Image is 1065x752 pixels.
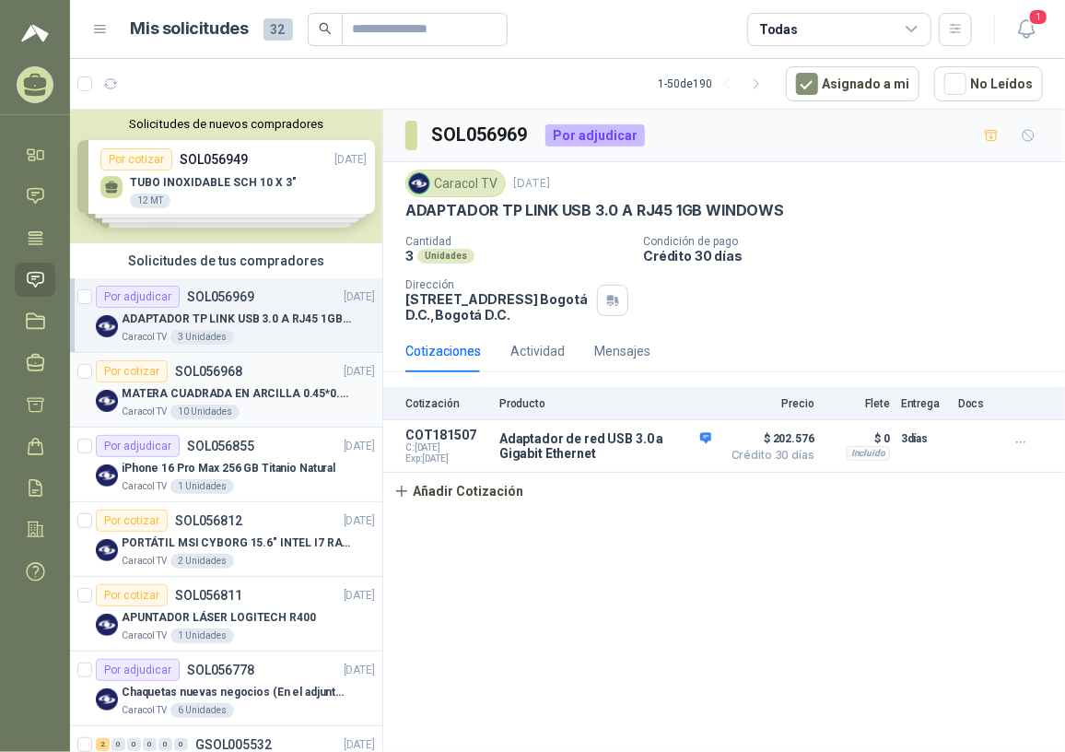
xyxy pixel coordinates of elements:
[825,428,890,450] p: $ 0
[111,738,125,751] div: 0
[96,286,180,308] div: Por adjudicar
[405,428,488,442] p: COT181507
[122,460,335,477] p: iPhone 16 Pro Max 256 GB Titanio Natural
[499,397,711,410] p: Producto
[405,170,506,197] div: Caracol TV
[174,738,188,751] div: 0
[722,450,814,461] span: Crédito 30 días
[958,397,995,410] p: Docs
[825,397,890,410] p: Flete
[170,330,234,345] div: 3 Unidades
[499,431,711,461] p: Adaptador de red USB 3.0 a Gigabit Ethernet
[319,22,332,35] span: search
[131,16,249,42] h1: Mis solicitudes
[96,464,118,487] img: Company Logo
[96,539,118,561] img: Company Logo
[122,311,351,328] p: ADAPTADOR TP LINK USB 3.0 A RJ45 1GB WINDOWS
[901,397,947,410] p: Entrega
[263,18,293,41] span: 32
[70,502,382,577] a: Por cotizarSOL056812[DATE] Company LogoPORTÁTIL MSI CYBORG 15.6" INTEL I7 RAM 32GB - 1 TB / Nvidi...
[187,664,254,676] p: SOL056778
[594,341,650,361] div: Mensajes
[143,738,157,751] div: 0
[21,22,49,44] img: Logo peakr
[70,110,382,243] div: Solicitudes de nuevos compradoresPor cotizarSOL056949[DATE] TUBO INOXIDABLE SCH 10 X 3"12 MTPor c...
[77,117,375,131] button: Solicitudes de nuevos compradores
[96,510,168,532] div: Por cotizar
[175,365,242,378] p: SOL056968
[170,629,234,643] div: 1 Unidades
[122,330,167,345] p: Caracol TV
[405,278,590,291] p: Dirección
[122,554,167,569] p: Caracol TV
[187,290,254,303] p: SOL056969
[510,341,565,361] div: Actividad
[759,19,798,40] div: Todas
[722,397,814,410] p: Precio
[175,589,242,602] p: SOL056811
[170,554,234,569] div: 2 Unidades
[170,703,234,718] div: 6 Unidades
[70,577,382,652] a: Por cotizarSOL056811[DATE] Company LogoAPUNTADOR LÁSER LOGITECH R400Caracol TV1 Unidades
[96,435,180,457] div: Por adjudicar
[122,609,316,627] p: APUNTADOR LÁSER LOGITECH R400
[96,688,118,711] img: Company Logo
[901,428,947,450] p: 3 días
[175,514,242,527] p: SOL056812
[70,278,382,353] a: Por adjudicarSOL056969[DATE] Company LogoADAPTADOR TP LINK USB 3.0 A RJ45 1GB WINDOWSCaracol TV3 ...
[96,315,118,337] img: Company Logo
[70,243,382,278] div: Solicitudes de tus compradores
[122,405,167,419] p: Caracol TV
[122,684,351,701] p: Chaquetas nuevas negocios (En el adjunto mas informacion)
[847,446,890,461] div: Incluido
[122,703,167,718] p: Caracol TV
[405,248,414,264] p: 3
[383,473,534,510] button: Añadir Cotización
[722,428,814,450] span: $ 202.576
[70,652,382,726] a: Por adjudicarSOL056778[DATE] Company LogoChaquetas nuevas negocios (En el adjunto mas informacion...
[187,440,254,452] p: SOL056855
[409,173,429,194] img: Company Logo
[344,438,375,455] p: [DATE]
[786,66,919,101] button: Asignado a mi
[96,390,118,412] img: Company Logo
[96,584,168,606] div: Por cotizar
[405,201,784,220] p: ADAPTADOR TP LINK USB 3.0 A RJ45 1GB WINDOWS
[70,428,382,502] a: Por adjudicarSOL056855[DATE] Company LogoiPhone 16 Pro Max 256 GB Titanio NaturalCaracol TV1 Unid...
[1028,8,1048,26] span: 1
[432,121,531,149] h3: SOL056969
[934,66,1043,101] button: No Leídos
[122,385,351,403] p: MATERA CUADRADA EN ARCILLA 0.45*0.45*0.40
[344,662,375,679] p: [DATE]
[158,738,172,751] div: 0
[122,535,351,552] p: PORTÁTIL MSI CYBORG 15.6" INTEL I7 RAM 32GB - 1 TB / Nvidia GeForce RTX 4050
[96,659,180,681] div: Por adjudicar
[513,175,550,193] p: [DATE]
[405,291,590,323] p: [STREET_ADDRESS] Bogotá D.C. , Bogotá D.C.
[122,629,167,643] p: Caracol TV
[70,353,382,428] a: Por cotizarSOL056968[DATE] Company LogoMATERA CUADRADA EN ARCILLA 0.45*0.45*0.40Caracol TV10 Unid...
[344,512,375,530] p: [DATE]
[127,738,141,751] div: 0
[405,453,488,464] span: Exp: [DATE]
[170,479,234,494] div: 1 Unidades
[344,288,375,306] p: [DATE]
[405,341,481,361] div: Cotizaciones
[1010,13,1043,46] button: 1
[405,397,488,410] p: Cotización
[405,235,628,248] p: Cantidad
[643,235,1058,248] p: Condición de pago
[96,360,168,382] div: Por cotizar
[170,405,240,419] div: 10 Unidades
[405,442,488,453] span: C: [DATE]
[96,614,118,636] img: Company Logo
[96,738,110,751] div: 2
[417,249,474,264] div: Unidades
[122,479,167,494] p: Caracol TV
[344,363,375,381] p: [DATE]
[643,248,1058,264] p: Crédito 30 días
[545,124,645,147] div: Por adjudicar
[344,587,375,605] p: [DATE]
[658,69,771,99] div: 1 - 50 de 190
[195,738,272,751] p: GSOL005532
